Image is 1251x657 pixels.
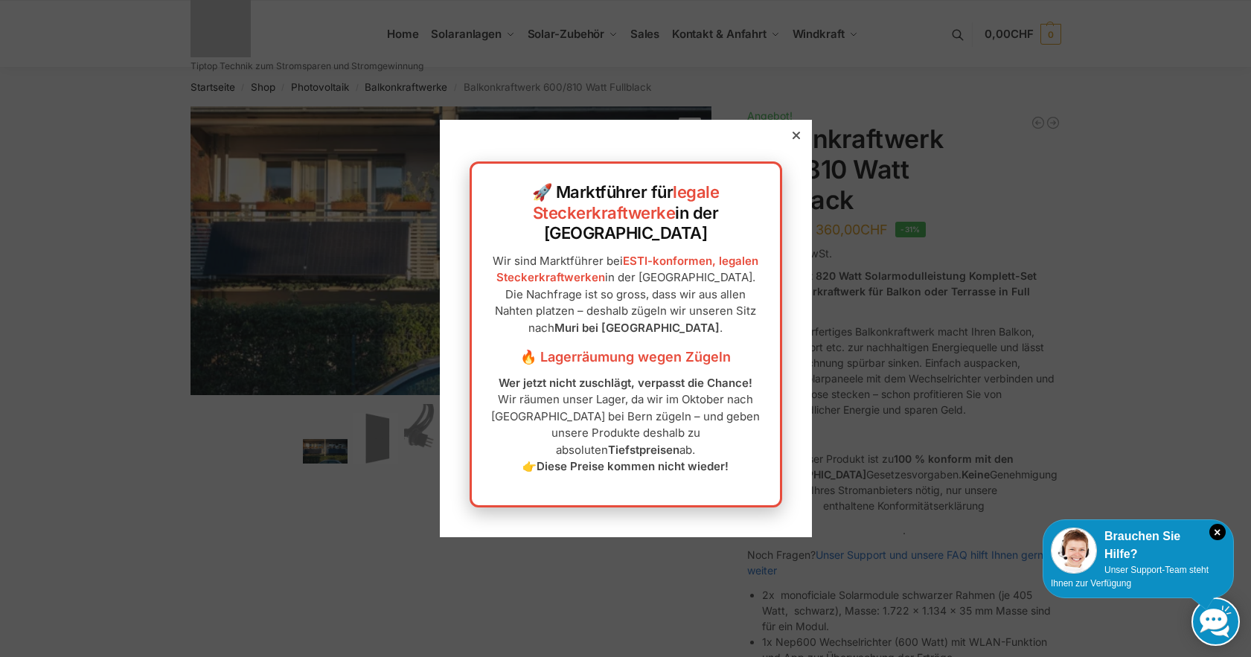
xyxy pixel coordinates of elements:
strong: Tiefstpreisen [608,443,679,457]
strong: Muri bei [GEOGRAPHIC_DATA] [554,321,720,335]
p: Wir sind Marktführer bei in der [GEOGRAPHIC_DATA]. Die Nachfrage ist so gross, dass wir aus allen... [487,253,765,337]
a: ESTI-konformen, legalen Steckerkraftwerken [496,254,759,285]
i: Schließen [1209,524,1226,540]
span: Unser Support-Team steht Ihnen zur Verfügung [1051,565,1209,589]
a: legale Steckerkraftwerke [533,182,720,222]
h3: 🔥 Lagerräumung wegen Zügeln [487,347,765,367]
div: Brauchen Sie Hilfe? [1051,528,1226,563]
h2: 🚀 Marktführer für in der [GEOGRAPHIC_DATA] [487,182,765,244]
strong: Wer jetzt nicht zuschlägt, verpasst die Chance! [499,376,752,390]
p: Wir räumen unser Lager, da wir im Oktober nach [GEOGRAPHIC_DATA] bei Bern zügeln – und geben unse... [487,375,765,475]
strong: Diese Preise kommen nicht wieder! [537,459,729,473]
img: Customer service [1051,528,1097,574]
